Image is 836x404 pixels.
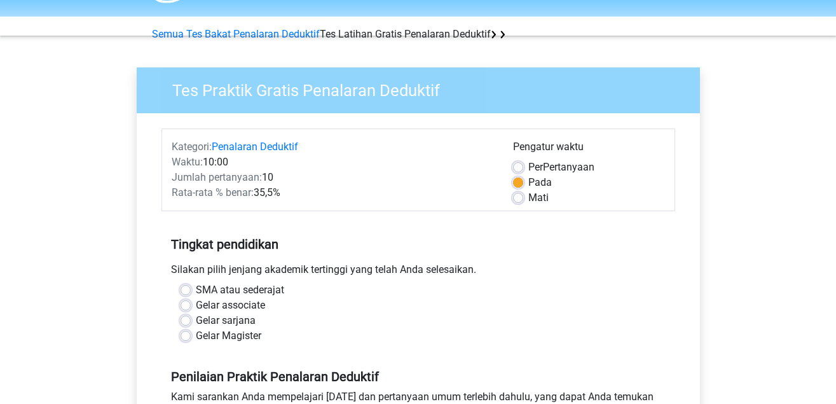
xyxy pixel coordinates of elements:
font: Rata-rata % benar: [172,186,254,199]
font: 35,5% [254,186,280,199]
font: Pada [528,176,552,188]
font: Mati [528,192,549,204]
font: Silakan pilih jenjang akademik tertinggi yang telah Anda selesaikan. [171,263,476,275]
font: Gelar sarjana [196,314,256,326]
font: Tingkat pendidikan [171,237,278,252]
font: Tes Praktik Gratis Penalaran Deduktif [172,81,440,100]
a: Penalaran Deduktif [212,141,298,153]
font: SMA atau sederajat [196,284,284,296]
font: Gelar Magister [196,330,261,342]
font: 10 [262,171,273,183]
font: Jumlah pertanyaan: [172,171,262,183]
font: 10:00 [203,156,228,168]
font: Per [528,161,543,173]
font: Pertanyaan [543,161,594,173]
font: Waktu: [172,156,203,168]
font: Gelar associate [196,299,265,311]
font: Penilaian Praktik Penalaran Deduktif [171,369,379,384]
font: Kategori: [172,141,212,153]
font: Pengatur waktu [513,141,584,153]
